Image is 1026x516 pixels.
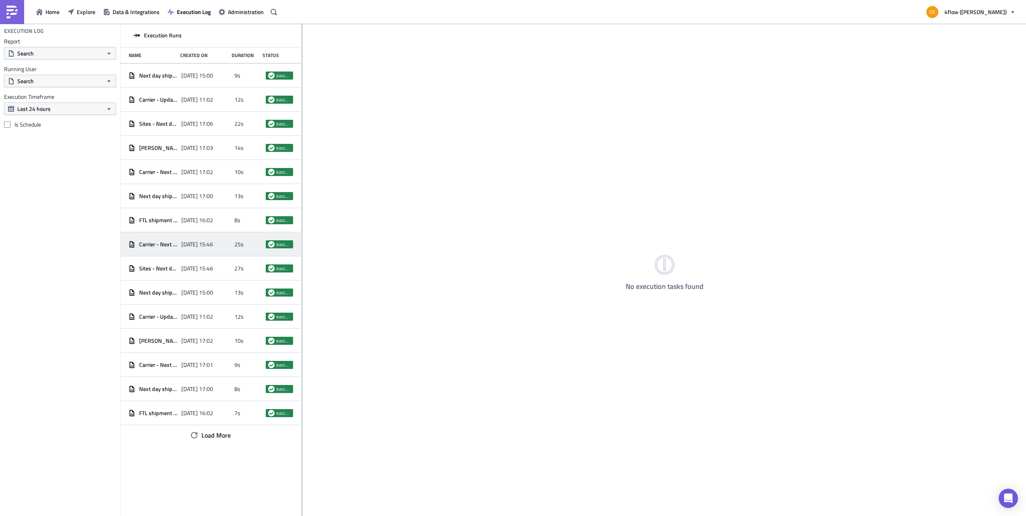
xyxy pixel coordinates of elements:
[215,6,268,18] button: Administration
[234,265,244,272] span: 27s
[139,192,177,200] span: Next day shipment overview - [GEOGRAPHIC_DATA]
[181,289,213,296] span: [DATE] 15:00
[921,3,1020,21] button: 4flow ([PERSON_NAME])
[234,313,244,320] span: 12s
[268,121,275,127] span: success
[45,8,60,16] span: Home
[181,217,213,224] span: [DATE] 16:02
[4,27,44,35] h4: Execution Log
[268,338,275,344] span: success
[626,283,704,291] h4: No execution tasks found
[268,386,275,392] span: success
[276,386,291,392] span: success
[4,75,116,87] button: Search
[268,72,275,79] span: success
[276,121,291,127] span: success
[17,77,34,85] span: Search
[276,193,291,199] span: success
[263,52,289,58] div: Status
[17,104,51,113] span: Last 24 hours
[201,430,231,440] span: Load More
[276,313,291,320] span: success
[276,72,291,79] span: success
[139,265,177,272] span: Sites - Next day shipment overview
[234,144,244,152] span: 14s
[234,192,244,200] span: 13s
[276,145,291,151] span: success
[181,313,213,320] span: [DATE] 11:02
[181,410,213,417] span: [DATE] 16:02
[17,49,34,57] span: Search
[4,38,116,45] label: Report
[268,96,275,103] span: success
[6,6,18,18] img: PushMetrics
[139,96,177,103] span: Carrier - Updated shipment overview of [DATE]
[999,489,1018,508] div: Open Intercom Messenger
[276,289,291,296] span: success
[113,8,160,16] span: Data & Integrations
[77,8,95,16] span: Explore
[234,337,244,344] span: 10s
[268,410,275,416] span: success
[99,6,164,18] button: Data & Integrations
[181,72,213,79] span: [DATE] 15:00
[234,168,244,176] span: 10s
[181,96,213,103] span: [DATE] 11:02
[129,52,176,58] div: Name
[4,102,116,115] button: Last 24 hours
[181,337,213,344] span: [DATE] 17:02
[32,6,64,18] button: Home
[139,289,177,296] span: Next day shipment overview Arco
[181,144,213,152] span: [DATE] 17:03
[228,8,264,16] span: Administration
[276,265,291,272] span: success
[139,241,177,248] span: Carrier - Next day shipment overview
[139,361,177,369] span: Carrier - Next day shipment overview [GEOGRAPHIC_DATA]
[268,362,275,368] span: success
[268,169,275,175] span: success
[144,32,182,39] span: Execution Runs
[925,5,939,19] img: Avatar
[234,289,244,296] span: 13s
[232,52,258,58] div: Duration
[181,385,213,393] span: [DATE] 17:00
[276,241,291,248] span: success
[268,217,275,223] span: success
[234,241,244,248] span: 25s
[268,145,275,151] span: success
[276,169,291,175] span: success
[944,8,1007,16] span: 4flow ([PERSON_NAME])
[268,241,275,248] span: success
[268,193,275,199] span: success
[234,72,240,79] span: 9s
[276,338,291,344] span: success
[276,217,291,223] span: success
[4,47,116,59] button: Search
[139,410,177,417] span: FTL shipment overview Arco
[234,361,240,369] span: 9s
[139,72,177,79] span: Next day shipment overview Arco
[268,265,275,272] span: success
[234,120,244,127] span: 22s
[4,121,116,128] label: Is Schedule
[234,410,240,417] span: 7s
[64,6,99,18] button: Explore
[234,217,240,224] span: 8s
[181,265,213,272] span: [DATE] 15:46
[4,66,116,73] label: Running User
[139,337,177,344] span: [PERSON_NAME] - Updated shipment overview of [DATE]
[139,217,177,224] span: FTL shipment overview Arco
[181,241,213,248] span: [DATE] 15:46
[139,144,177,152] span: [PERSON_NAME] - Updated shipment overview of [DATE]
[185,427,237,443] button: Load More
[181,192,213,200] span: [DATE] 17:00
[234,385,240,393] span: 8s
[181,120,213,127] span: [DATE] 17:06
[139,313,177,320] span: Carrier - Updated shipment overview of [DATE]
[177,8,211,16] span: Execution Log
[180,52,228,58] div: Created On
[276,96,291,103] span: success
[234,96,244,103] span: 12s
